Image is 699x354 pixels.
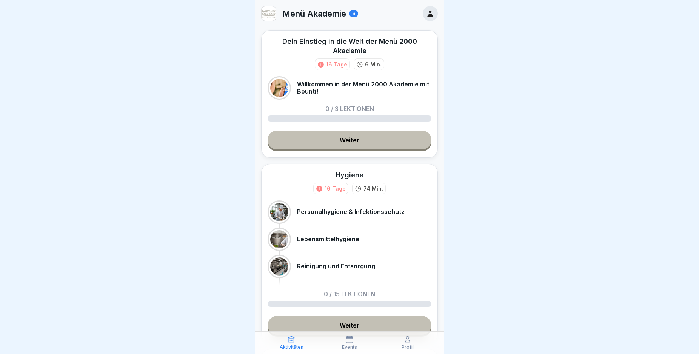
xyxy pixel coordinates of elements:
p: Lebensmittelhygiene [297,235,359,243]
p: Menü Akademie [282,9,346,18]
p: 6 Min. [365,60,382,68]
img: v3gslzn6hrr8yse5yrk8o2yg.png [262,6,276,21]
div: Hygiene [336,170,363,180]
p: Reinigung und Entsorgung [297,263,375,270]
div: 16 Tage [326,60,347,68]
div: 16 Tage [325,185,346,192]
p: Events [342,345,357,350]
p: Willkommen in der Menü 2000 Akademie mit Bounti! [297,81,431,95]
p: 0 / 3 Lektionen [325,106,374,112]
p: Aktivitäten [280,345,303,350]
div: 6 [349,10,358,17]
p: Personalhygiene & Infektionsschutz [297,208,405,215]
p: 74 Min. [363,185,383,192]
p: 0 / 15 Lektionen [324,291,375,297]
div: Dein Einstieg in die Welt der Menü 2000 Akademie [268,37,431,55]
a: Weiter [268,131,431,149]
a: Weiter [268,316,431,335]
p: Profil [402,345,414,350]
